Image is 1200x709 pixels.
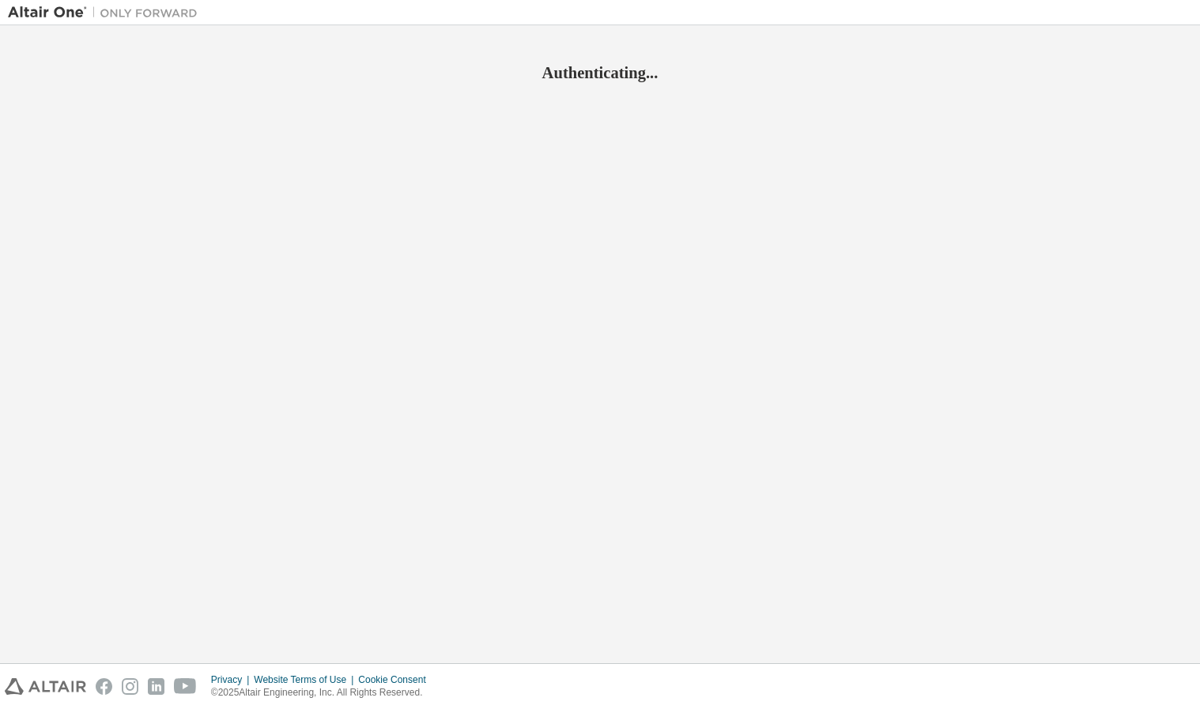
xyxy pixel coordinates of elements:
[211,673,254,686] div: Privacy
[148,678,164,695] img: linkedin.svg
[8,62,1192,83] h2: Authenticating...
[122,678,138,695] img: instagram.svg
[211,686,436,700] p: © 2025 Altair Engineering, Inc. All Rights Reserved.
[8,5,206,21] img: Altair One
[96,678,112,695] img: facebook.svg
[174,678,197,695] img: youtube.svg
[254,673,358,686] div: Website Terms of Use
[358,673,435,686] div: Cookie Consent
[5,678,86,695] img: altair_logo.svg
